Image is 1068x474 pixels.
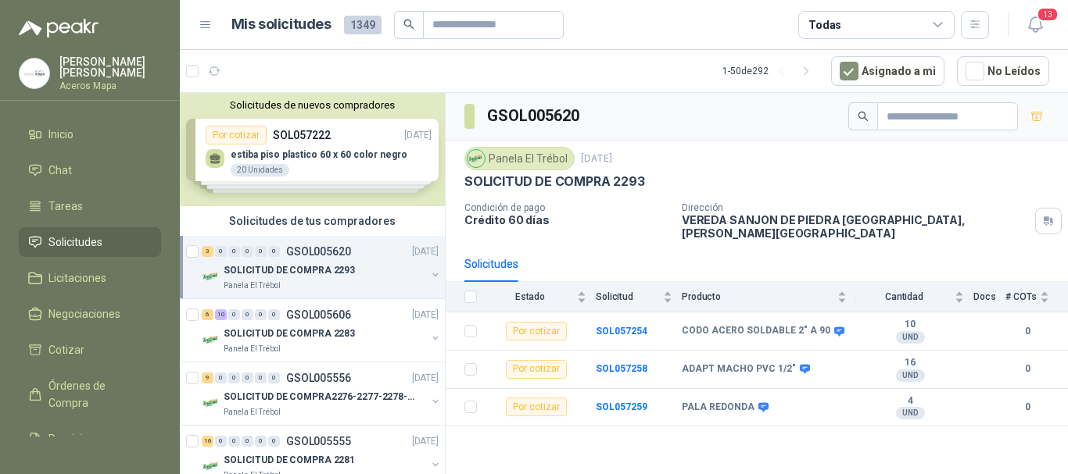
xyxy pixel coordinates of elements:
[856,291,952,302] span: Cantidad
[506,322,567,340] div: Por cotizar
[48,126,73,143] span: Inicio
[19,155,161,185] a: Chat
[596,326,647,337] a: SOL057254
[412,308,439,323] p: [DATE]
[224,263,355,278] p: SOLICITUD DE COMPRA 2293
[180,206,445,236] div: Solicitudes de tus compradores
[596,363,647,374] a: SOL057258
[268,246,280,257] div: 0
[1005,362,1049,376] b: 0
[228,372,240,383] div: 0
[286,309,351,320] p: GSOL005606
[224,453,355,468] p: SOLICITUD DE COMPRA 2281
[506,360,567,379] div: Por cotizar
[228,436,240,447] div: 0
[19,424,161,454] a: Remisiones
[464,255,518,273] div: Solicitudes
[48,377,146,412] span: Órdenes de Compra
[215,246,227,257] div: 0
[1005,400,1049,415] b: 0
[596,291,660,302] span: Solicitud
[186,99,439,111] button: Solicitudes de nuevos compradores
[48,162,72,179] span: Chat
[202,330,220,349] img: Company Logo
[808,16,841,34] div: Todas
[48,198,83,215] span: Tareas
[682,363,796,376] b: ADAPT MACHO PVC 1/2"
[19,227,161,257] a: Solicitudes
[896,369,925,382] div: UND
[464,173,645,190] p: SOLICITUD DE COMPRA 2293
[412,244,439,259] p: [DATE]
[682,213,1029,240] p: VEREDA SANJON DE PIEDRA [GEOGRAPHIC_DATA] , [PERSON_NAME][GEOGRAPHIC_DATA]
[856,282,973,312] th: Cantidad
[412,371,439,386] p: [DATE]
[215,436,227,447] div: 0
[202,394,220,412] img: Company Logo
[242,246,253,257] div: 0
[228,309,240,320] div: 0
[856,395,964,408] b: 4
[464,213,669,226] p: Crédito 60 días
[596,282,682,312] th: Solicitud
[464,147,575,170] div: Panela El Trébol
[180,93,445,206] div: Solicitudes de nuevos compradoresPor cotizarSOL057222[DATE] estiba piso plastico 60 x 60 color ne...
[224,343,281,355] p: Panela El Trébol
[682,325,830,337] b: CODO ACERO SOLDABLE 2" A 90
[19,335,161,365] a: Cotizar
[487,104,582,128] h3: GSOL005620
[224,406,281,419] p: Panela El Trébol
[228,246,240,257] div: 0
[896,407,925,419] div: UND
[403,19,414,30] span: search
[468,150,485,167] img: Company Logo
[242,372,253,383] div: 0
[286,372,351,383] p: GSOL005556
[596,401,647,412] a: SOL057259
[202,372,213,383] div: 9
[722,59,819,84] div: 1 - 50 de 292
[59,81,161,91] p: Aceros Mapa
[19,19,99,37] img: Logo peakr
[268,372,280,383] div: 0
[48,269,106,287] span: Licitaciones
[202,246,213,257] div: 3
[242,309,253,320] div: 0
[973,282,1005,312] th: Docs
[344,16,382,34] span: 1349
[286,436,351,447] p: GSOL005555
[59,56,161,78] p: [PERSON_NAME] [PERSON_NAME]
[1005,282,1068,312] th: # COTs
[896,331,925,344] div: UND
[215,372,227,383] div: 0
[412,434,439,449] p: [DATE]
[19,371,161,418] a: Órdenes de Compra
[255,436,267,447] div: 0
[48,305,120,323] span: Negociaciones
[682,282,856,312] th: Producto
[202,369,442,419] a: 9 0 0 0 0 0 GSOL005556[DATE] Company LogoSOLICITUD DE COMPRA2276-2277-2278-2284-2285-Panela El Tr...
[286,246,351,257] p: GSOL005620
[856,357,964,369] b: 16
[682,401,754,414] b: PALA REDONDA
[957,56,1049,86] button: No Leídos
[202,267,220,286] img: Company Logo
[1037,7,1059,22] span: 13
[202,436,213,447] div: 16
[856,319,964,331] b: 10
[215,309,227,320] div: 10
[242,436,253,447] div: 0
[486,282,596,312] th: Estado
[268,436,280,447] div: 0
[581,151,612,166] p: [DATE]
[1005,291,1037,302] span: # COTs
[682,291,834,302] span: Producto
[224,390,418,405] p: SOLICITUD DE COMPRA2276-2277-2278-2284-2285-
[48,233,102,251] span: Solicitudes
[268,309,280,320] div: 0
[831,56,944,86] button: Asignado a mi
[202,309,213,320] div: 6
[19,299,161,329] a: Negociaciones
